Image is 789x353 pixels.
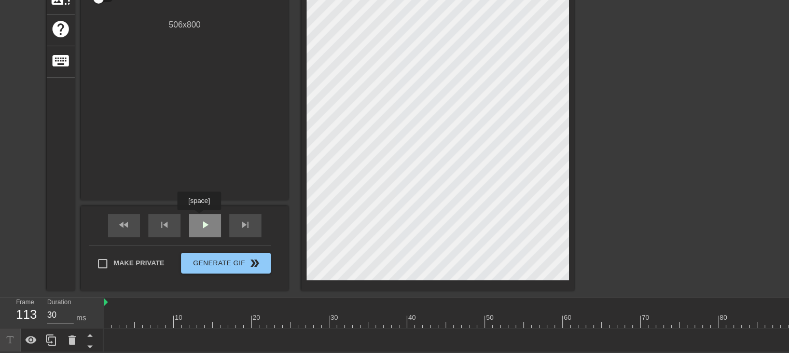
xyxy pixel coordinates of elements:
[118,219,130,231] span: fast_rewind
[181,253,271,274] button: Generate Gif
[51,19,71,39] span: help
[16,305,32,324] div: 113
[486,313,495,323] div: 50
[47,300,71,306] label: Duration
[81,19,288,31] div: 506 x 800
[239,219,252,231] span: skip_next
[76,313,86,323] div: ms
[719,313,729,323] div: 80
[330,313,340,323] div: 30
[248,257,261,269] span: double_arrow
[175,313,184,323] div: 10
[185,257,267,269] span: Generate Gif
[253,313,262,323] div: 20
[642,313,651,323] div: 70
[564,313,573,323] div: 60
[199,219,211,231] span: play_arrow
[158,219,171,231] span: skip_previous
[408,313,418,323] div: 40
[114,258,164,268] span: Make Private
[51,51,71,71] span: keyboard
[8,297,39,328] div: Frame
